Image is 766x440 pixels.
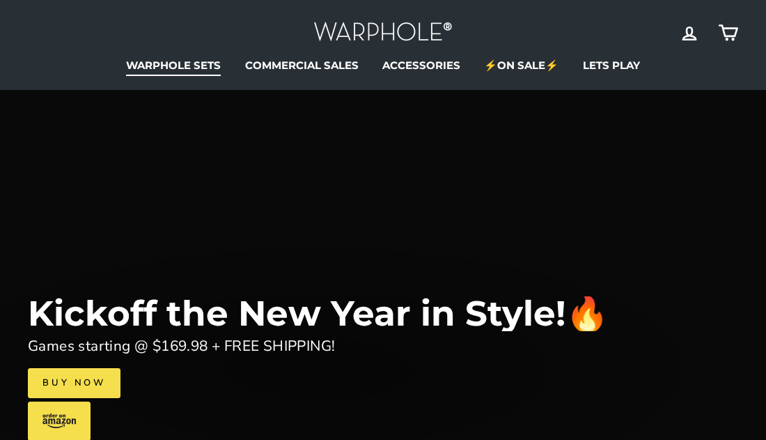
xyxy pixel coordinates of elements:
[28,368,120,397] a: Buy Now
[235,55,369,76] a: COMMERCIAL SALES
[313,18,453,48] img: Warphole
[372,55,471,76] a: ACCESSORIES
[116,55,231,76] a: WARPHOLE SETS
[572,55,650,76] a: LETS PLAY
[474,55,569,76] a: ⚡ON SALE⚡
[28,296,609,331] div: Kickoff the New Year in Style!🔥
[42,413,76,429] img: amazon-logo.svg
[28,335,335,358] div: Games starting @ $169.98 + FREE SHIPPING!
[28,55,738,76] ul: Primary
